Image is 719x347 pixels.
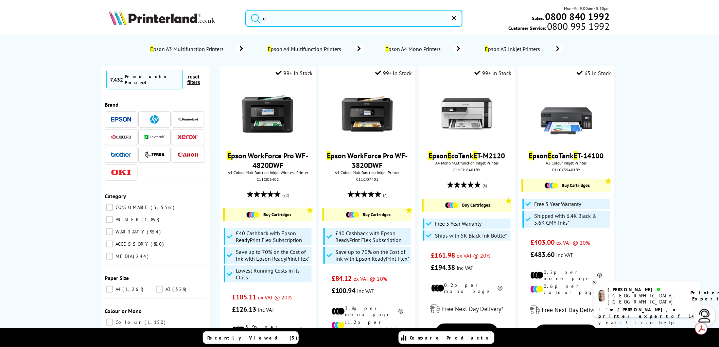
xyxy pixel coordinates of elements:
[448,151,451,160] mark: E
[508,23,610,31] span: Customer Service:
[268,46,271,52] mark: E
[232,293,256,301] span: £105.11
[144,319,167,325] span: 1,150
[106,204,113,211] input: CONSUMABLE 3,556
[178,118,198,121] img: Printerland
[183,74,205,85] button: reset filters
[428,151,505,160] a: EpsonEcoTankET-M2120
[125,73,179,86] div: Products Found
[332,286,356,295] span: £100.94
[106,216,113,223] input: PRINTER 1,858
[245,10,462,27] input: Search product or
[435,232,507,239] span: Ships with 5K Black Ink Bottle*
[530,238,555,247] span: £403.00
[522,300,611,319] div: modal_delivery
[383,189,387,202] span: (7)
[386,46,389,52] mark: E
[354,275,387,282] span: ex VAT @ 20%
[534,212,609,226] span: Shipped with 6.4K Black & 5.6K CMY Inks*
[564,5,610,12] span: Mon - Fri 9:00am - 5:30pm
[105,308,142,314] span: Colour or Mono
[529,151,604,160] a: EpsonEcoTankET-14100
[375,70,412,76] div: 99+ In Stock
[530,283,602,295] li: 0.6p per colour page
[105,193,126,199] span: Category
[427,202,508,208] a: Buy Cartridges
[111,152,131,157] img: Brother
[327,151,408,170] a: Epson WorkForce Pro WF-3820DWF
[577,70,611,76] div: 65 In Stock
[556,251,573,258] span: inc VAT
[424,167,510,172] div: C11CJ18401BY
[428,151,432,160] mark: E
[109,10,236,27] a: Printerland Logo
[207,335,298,341] span: Recently Viewed (5)
[106,319,113,326] input: Colour 1,150
[542,306,603,314] span: Free Next Day Delivery*
[114,241,150,247] span: ACCESSORY
[548,151,552,160] mark: E
[435,220,482,227] span: Free 5 Year Warranty
[529,151,533,160] mark: E
[608,293,682,305] div: [GEOGRAPHIC_DATA], [GEOGRAPHIC_DATA]
[246,212,260,218] img: Cartridges
[522,160,611,166] span: A3 Colour Inkjet Printer
[545,183,558,189] img: Cartridges
[267,46,344,52] span: pson A4 Multifunction Printers
[335,248,409,262] span: Save up to 70% on the Cost of Ink with Epson ReadyPrint Flex*
[106,241,113,247] input: ACCESSORY 820
[599,307,678,319] b: I'm [PERSON_NAME], a printer expert
[523,167,609,172] div: C11CK39401BY
[156,286,163,293] input: A3 329
[225,177,311,182] div: C11CJ06401
[608,287,682,293] div: [PERSON_NAME]
[535,325,598,342] a: View
[698,309,712,323] img: user-headset-light.svg
[236,267,310,281] span: Lowest Running Costs in its Class
[556,239,590,246] span: ex VAT @ 20%
[282,189,289,202] span: (22)
[527,183,608,189] a: Buy Cartridges
[422,299,511,318] div: modal_delivery
[223,170,313,175] span: A4 Colour Multifunction Inkjet Wireless Printer
[106,253,113,260] input: MEDIA 244
[422,160,511,166] span: A4 Mono Multifunction Inkjet Printer
[342,88,393,139] img: Epson-WF-3820-Front-RP-Small.jpg
[258,306,275,313] span: inc VAT
[324,177,410,182] div: C11CJ07401
[599,307,696,339] p: of 14 years! I can help you choose the right product
[530,250,555,259] span: £483.60
[111,135,131,140] img: Kyocera
[484,44,563,54] a: Epson A3 Inkjet Printers
[111,117,131,122] img: Epson
[385,46,444,52] span: pson A4 Mono Printers
[105,101,119,108] span: Brand
[236,248,310,262] span: Save up to 70% on the Cost of Ink with Epson ReadyPrint Flex*
[532,15,544,21] span: Sales:
[574,151,578,160] mark: E
[178,153,198,157] img: Canon
[236,230,310,243] span: £40 Cashback with Epson ReadyPrint Flex Subscription
[431,282,503,294] li: 0.2p per mono page
[335,230,409,243] span: £40 Cashback with Epson ReadyPrint Flex Subscription
[114,286,122,292] span: A4
[410,335,492,341] span: Compare Products
[457,252,491,259] span: ex VAT @ 20%
[484,46,543,52] span: pson A3 Inkjet Printers
[475,70,512,76] div: 99+ In Stock
[346,212,359,218] img: Cartridges
[114,216,141,223] span: PRINTER
[385,44,464,54] a: Epson A4 Mono Printers
[151,241,165,247] span: 820
[114,253,132,259] span: MEDIA
[114,229,146,235] span: WARRANTY
[534,201,581,207] span: Free 5 Year Warranty
[178,135,198,139] img: Xerox
[144,151,165,158] img: Zebra
[599,290,605,302] img: ashley-livechat.png
[150,46,153,52] mark: E
[227,151,308,170] a: Epson WorkForce Pro WF-4820DWF
[431,263,455,272] span: £194.38
[106,286,113,293] input: A4 1,268
[147,229,162,235] span: 954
